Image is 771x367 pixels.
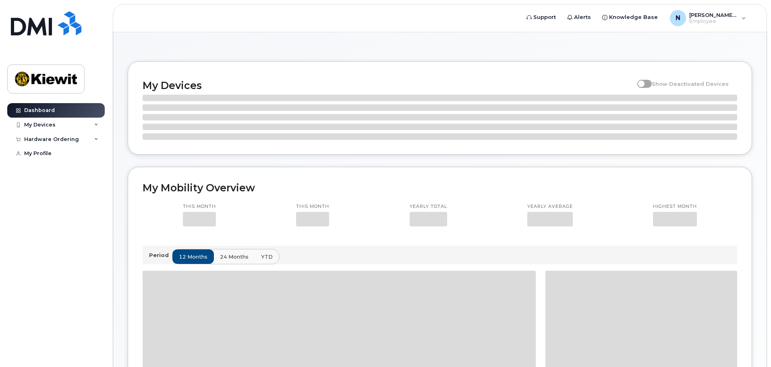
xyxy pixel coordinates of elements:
h2: My Mobility Overview [143,182,737,194]
p: Yearly average [527,203,573,210]
span: YTD [261,253,273,261]
p: Highest month [653,203,697,210]
span: 24 months [220,253,249,261]
input: Show Deactivated Devices [637,76,644,83]
p: This month [183,203,216,210]
h2: My Devices [143,79,633,91]
p: Period [149,251,172,259]
p: This month [296,203,329,210]
p: Yearly total [410,203,447,210]
span: Show Deactivated Devices [652,81,729,87]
